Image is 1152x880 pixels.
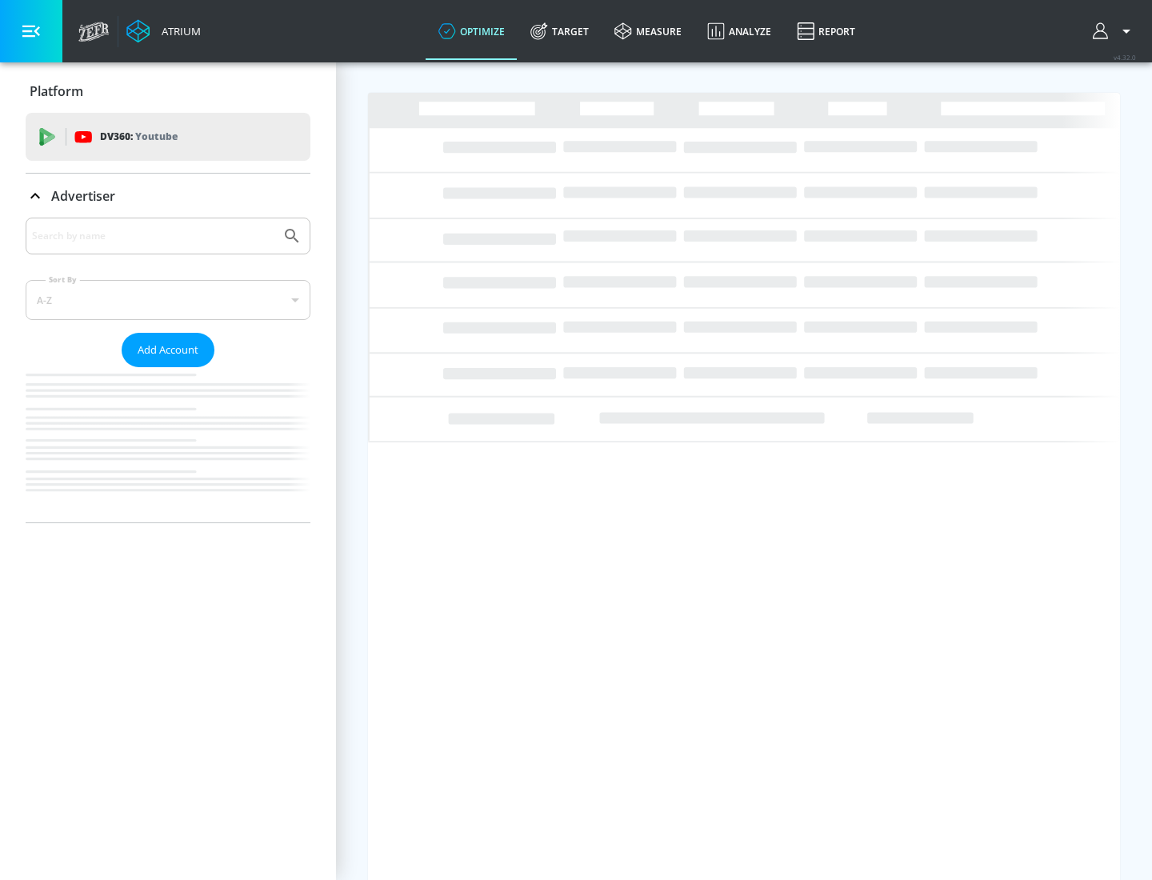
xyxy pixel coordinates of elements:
[518,2,602,60] a: Target
[1114,53,1136,62] span: v 4.32.0
[30,82,83,100] p: Platform
[26,218,310,522] div: Advertiser
[694,2,784,60] a: Analyze
[155,24,201,38] div: Atrium
[26,367,310,522] nav: list of Advertiser
[100,128,178,146] p: DV360:
[26,280,310,320] div: A-Z
[126,19,201,43] a: Atrium
[32,226,274,246] input: Search by name
[135,128,178,145] p: Youtube
[602,2,694,60] a: measure
[26,69,310,114] div: Platform
[426,2,518,60] a: optimize
[51,187,115,205] p: Advertiser
[122,333,214,367] button: Add Account
[46,274,80,285] label: Sort By
[784,2,868,60] a: Report
[138,341,198,359] span: Add Account
[26,113,310,161] div: DV360: Youtube
[26,174,310,218] div: Advertiser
